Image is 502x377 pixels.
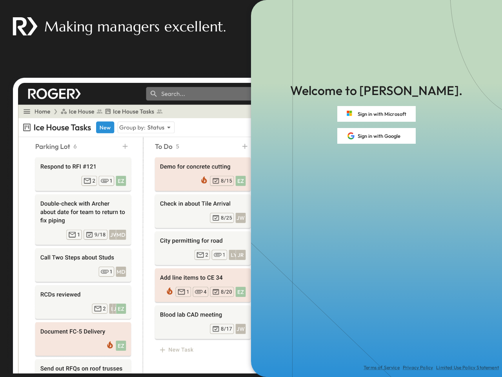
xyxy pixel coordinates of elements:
[337,128,416,144] button: Sign in with Google
[364,364,400,371] a: Terms of Service
[436,364,499,371] a: Limited Use Policy Statement
[403,364,433,371] a: Privacy Policy
[337,106,416,122] button: Sign in with Microsoft
[290,82,462,100] p: Welcome to [PERSON_NAME].
[44,16,226,37] p: Making managers excellent.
